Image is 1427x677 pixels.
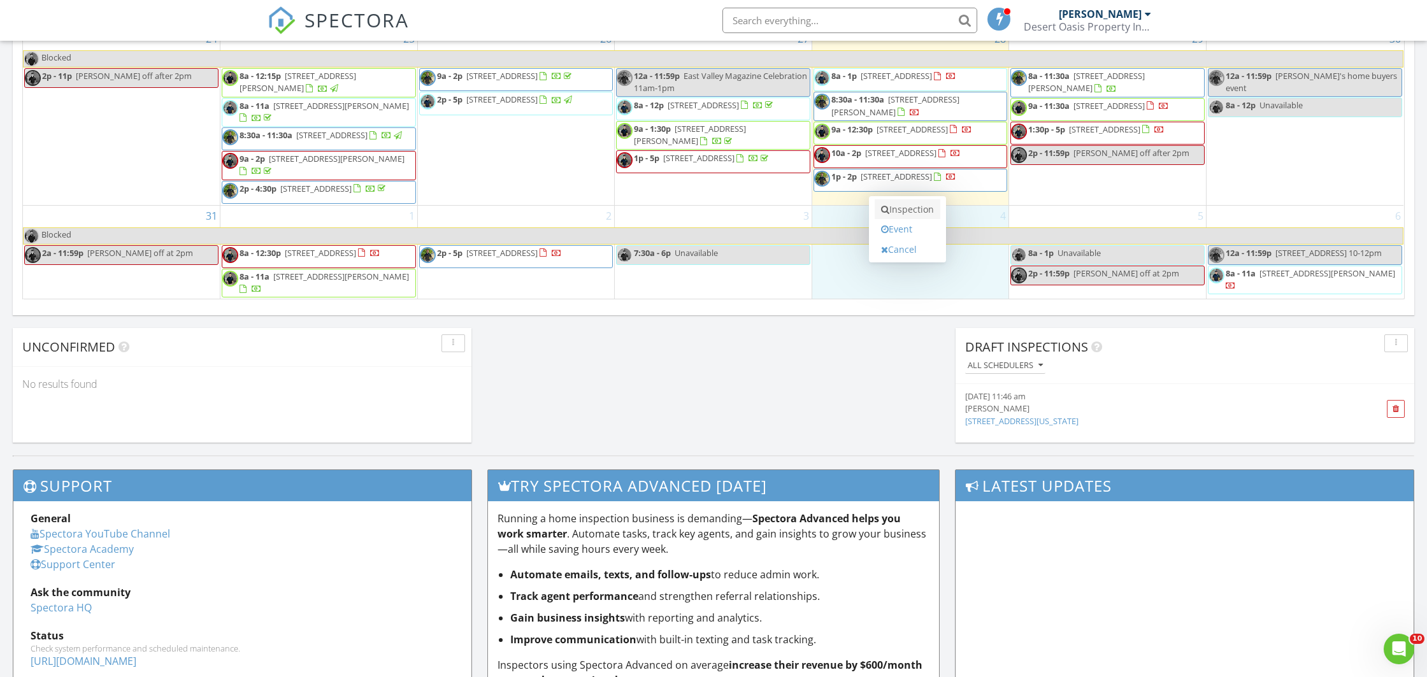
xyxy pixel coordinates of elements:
img: andy_headshoot.jpg [24,51,39,67]
img: img_75581.jpg [814,94,830,110]
a: 8a - 12:30p [STREET_ADDRESS] [222,245,416,268]
strong: Track agent performance [510,589,638,603]
div: Status [31,628,454,643]
span: [STREET_ADDRESS] [1069,124,1140,135]
a: 1p - 5p [STREET_ADDRESS] [616,150,810,173]
td: Go to August 26, 2025 [417,29,615,205]
span: 1:30p - 5p [1028,124,1065,135]
strong: Improve communication [510,632,636,646]
span: Unavailable [1058,247,1101,259]
a: 8a - 11a [STREET_ADDRESS][PERSON_NAME] [222,269,416,297]
span: [STREET_ADDRESS] [466,247,538,259]
span: 2p - 4:30p [240,183,276,194]
a: [URL][DOMAIN_NAME] [31,654,136,668]
img: omar_headshoot_2.jpg [1208,267,1224,283]
li: to reduce admin work. [510,567,929,582]
span: 12a - 11:59p [634,70,680,82]
a: 8:30a - 11:30a [STREET_ADDRESS][PERSON_NAME] [814,92,1008,120]
img: frank_headshoot.jpg [1011,147,1027,163]
button: All schedulers [965,357,1045,374]
span: [STREET_ADDRESS] [296,129,368,141]
td: Go to September 2, 2025 [417,205,615,299]
span: 10 [1410,634,1424,644]
span: [STREET_ADDRESS] [668,99,739,111]
img: omar_headshoot_2.jpg [1011,247,1027,263]
a: 8a - 12:30p [STREET_ADDRESS] [240,247,380,259]
a: 1p - 2p [STREET_ADDRESS] [831,171,956,182]
strong: Gain business insights [510,611,625,625]
img: frank_headshoot.jpg [25,247,41,263]
img: omar_headshoot_2.jpg [814,70,830,86]
span: [STREET_ADDRESS] 10-12pm [1275,247,1382,259]
span: [STREET_ADDRESS] [877,124,948,135]
td: Go to August 29, 2025 [1009,29,1207,205]
a: 2p - 4:30p [STREET_ADDRESS] [222,181,416,204]
span: [STREET_ADDRESS][PERSON_NAME] [273,100,409,111]
a: 8a - 11a [STREET_ADDRESS][PERSON_NAME] [1226,267,1395,291]
span: [STREET_ADDRESS] [865,147,936,159]
span: SPECTORA [305,6,409,33]
a: Spectora Academy [31,542,134,556]
img: andy_headshoot.jpg [24,228,39,244]
span: [PERSON_NAME] off after 2pm [76,70,192,82]
img: frank_headshoot.jpg [222,153,238,169]
img: ted_headshoot.jpg [1011,100,1027,116]
li: and strengthen referral relationships. [510,588,929,604]
td: Go to August 27, 2025 [615,29,812,205]
span: 2p - 5p [437,247,463,259]
span: [STREET_ADDRESS][PERSON_NAME] [1259,267,1395,279]
a: Spectora HQ [31,601,92,615]
span: 9a - 2p [240,153,265,164]
a: 9a - 2p [STREET_ADDRESS][PERSON_NAME] [240,153,405,176]
strong: Automate emails, texts, and follow-ups [510,567,711,581]
a: 2p - 4:30p [STREET_ADDRESS] [240,183,388,194]
img: img_75581.jpg [222,129,238,145]
strong: General [31,511,71,525]
img: frank_headshoot.jpg [25,70,41,86]
span: 9a - 12:30p [831,124,873,135]
span: Blocked [41,52,71,63]
td: Go to August 31, 2025 [23,205,220,299]
img: frank_headshoot.jpg [814,147,830,163]
span: 2p - 11:59p [1028,267,1070,279]
a: 8:30a - 11:30a [STREET_ADDRESS] [240,129,404,141]
a: 9a - 2p [STREET_ADDRESS] [419,68,613,91]
a: 8a - 11:30a [STREET_ADDRESS][PERSON_NAME] [1028,70,1145,94]
span: 9a - 1:30p [634,123,671,134]
a: 9a - 12:30p [STREET_ADDRESS] [831,124,972,135]
a: 1p - 2p [STREET_ADDRESS] [814,169,1008,192]
h3: Latest Updates [956,470,1414,501]
img: The Best Home Inspection Software - Spectora [268,6,296,34]
a: 8a - 12:15p [STREET_ADDRESS][PERSON_NAME] [222,68,416,97]
img: frank_headshoot.jpg [222,247,238,263]
img: ted_headshoot.jpg [222,70,238,86]
td: Go to September 1, 2025 [220,205,418,299]
span: 12a - 11:59p [1226,70,1272,82]
a: Go to September 1, 2025 [406,206,417,226]
td: Go to September 5, 2025 [1009,205,1207,299]
a: 8a - 11a [STREET_ADDRESS][PERSON_NAME] [240,271,409,294]
img: omar_headshoot_2.jpg [420,94,436,110]
a: [STREET_ADDRESS][US_STATE] [965,415,1079,427]
a: 9a - 2p [STREET_ADDRESS] [437,70,574,82]
img: img_75581.jpg [1208,247,1224,263]
span: Unavailable [1259,99,1303,111]
a: 8:30a - 11:30a [STREET_ADDRESS][PERSON_NAME] [831,94,959,117]
span: [STREET_ADDRESS] [663,152,735,164]
span: 8a - 11a [240,271,269,282]
span: 2p - 11:59p [1028,147,1070,159]
span: [STREET_ADDRESS] [861,70,932,82]
td: Go to August 28, 2025 [812,29,1009,205]
img: frank_headshoot.jpg [1011,124,1027,139]
td: Go to September 4, 2025 [812,205,1009,299]
a: SPECTORA [268,17,409,44]
img: img_75581.jpg [222,183,238,199]
a: Go to September 3, 2025 [801,206,812,226]
div: [PERSON_NAME] [965,403,1331,415]
span: [STREET_ADDRESS][PERSON_NAME] [269,153,405,164]
span: [STREET_ADDRESS] [285,247,356,259]
a: 1:30p - 5p [STREET_ADDRESS] [1010,122,1205,145]
img: ted_headshoot.jpg [222,271,238,287]
span: 8a - 12p [1226,99,1256,111]
div: Desert Oasis Property Inspections [1024,20,1151,33]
